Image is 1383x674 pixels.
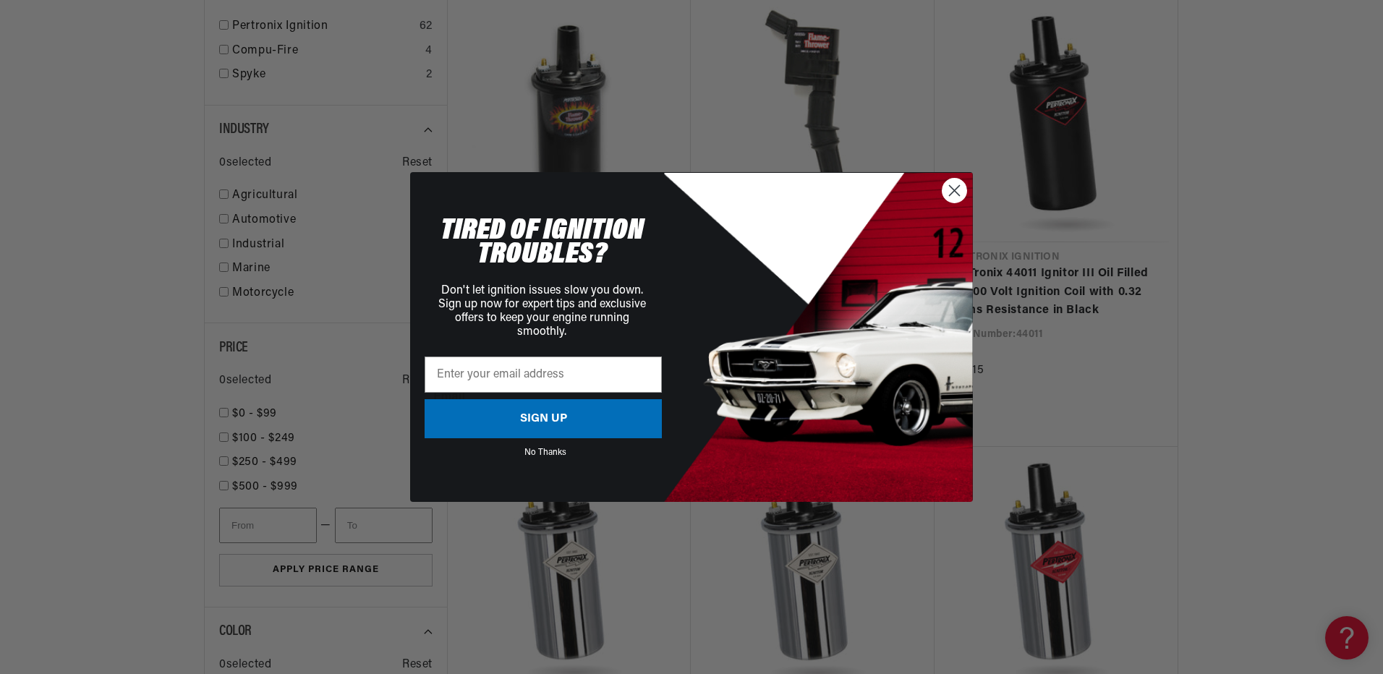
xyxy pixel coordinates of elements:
span: TIRED OF IGNITION TROUBLES? [441,216,644,270]
span: Don't let ignition issues slow you down. Sign up now for expert tips and exclusive offers to keep... [438,285,646,338]
input: Enter your email address [425,357,662,393]
button: No Thanks [429,448,662,453]
button: SIGN UP [425,399,662,438]
button: Close dialog [942,178,967,203]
